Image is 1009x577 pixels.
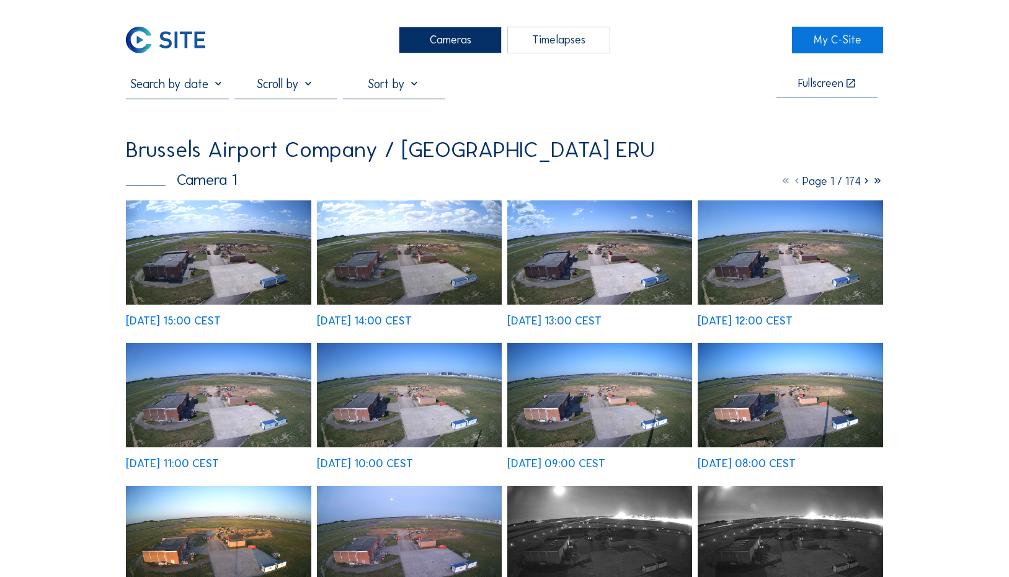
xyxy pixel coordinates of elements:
[507,458,605,470] div: [DATE] 09:00 CEST
[798,78,843,90] div: Fullscreen
[317,343,502,447] img: image_52472095
[399,27,502,53] div: Cameras
[507,316,602,327] div: [DATE] 13:00 CEST
[802,174,861,188] span: Page 1 / 174
[126,139,655,161] div: Brussels Airport Company / [GEOGRAPHIC_DATA] ERU
[507,343,693,447] img: image_52471461
[317,458,413,470] div: [DATE] 10:00 CEST
[698,200,883,305] img: image_52473447
[792,27,882,53] a: My C-Site
[126,343,311,447] img: image_52472810
[126,316,221,327] div: [DATE] 15:00 CEST
[317,316,412,327] div: [DATE] 14:00 CEST
[698,316,793,327] div: [DATE] 12:00 CEST
[698,458,796,470] div: [DATE] 08:00 CEST
[507,200,693,305] img: image_52474082
[126,200,311,305] img: image_52475444
[126,76,229,91] input: Search by date 󰅀
[698,343,883,447] img: image_52470848
[126,172,236,187] div: Camera 1
[126,458,219,470] div: [DATE] 11:00 CEST
[126,27,205,53] img: C-SITE Logo
[317,200,502,305] img: image_52474705
[126,27,216,53] a: C-SITE Logo
[507,27,610,53] div: Timelapses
